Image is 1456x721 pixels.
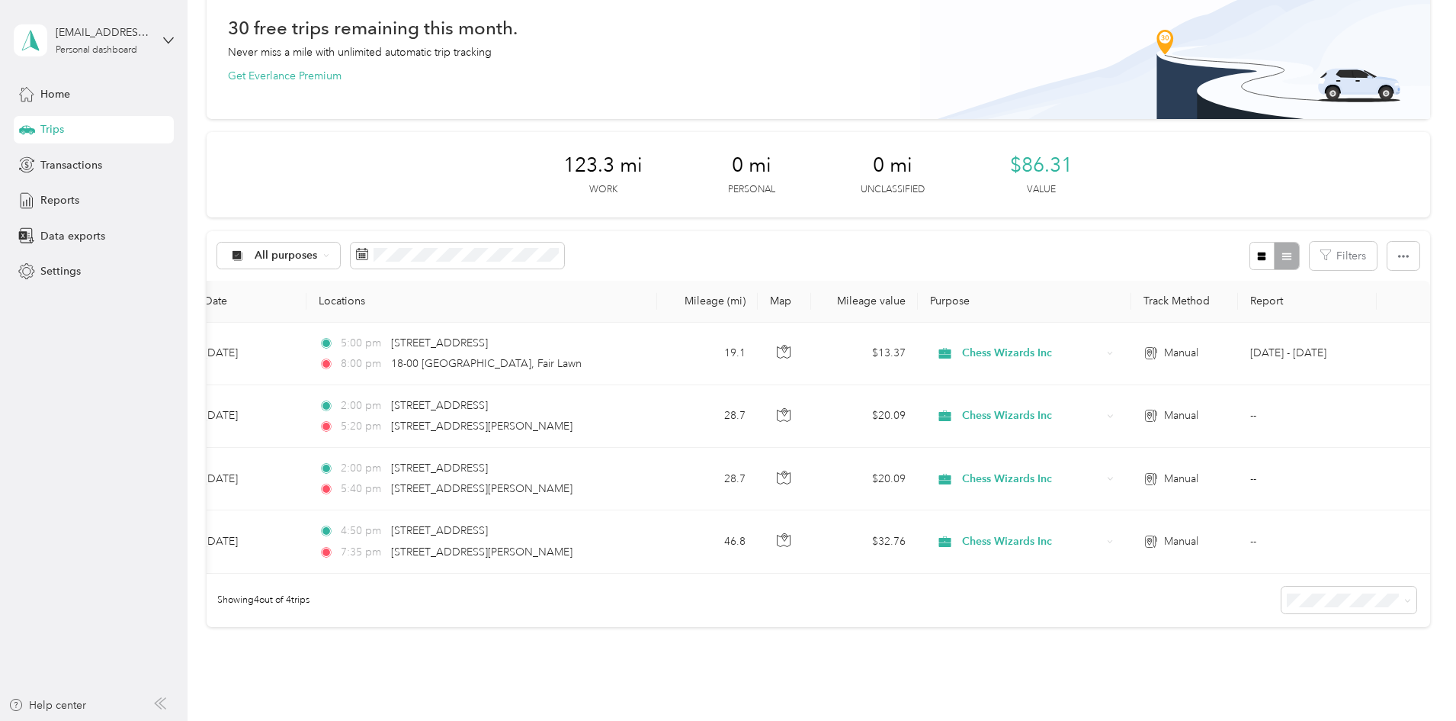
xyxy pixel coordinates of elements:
[1238,281,1377,323] th: Report
[732,153,771,178] span: 0 mi
[1164,471,1198,488] span: Manual
[1164,533,1198,550] span: Manual
[1371,636,1456,721] iframe: Everlance-gr Chat Button Frame
[341,544,384,561] span: 7:35 pm
[228,44,492,60] p: Never miss a mile with unlimited automatic trip tracking
[1027,183,1056,197] p: Value
[391,524,488,537] span: [STREET_ADDRESS]
[391,399,488,412] span: [STREET_ADDRESS]
[192,385,306,448] td: [DATE]
[40,157,102,173] span: Transactions
[657,281,758,323] th: Mileage (mi)
[228,68,342,84] button: Get Everlance Premium
[811,510,918,573] td: $32.76
[192,323,306,385] td: [DATE]
[40,86,70,102] span: Home
[962,471,1102,488] span: Chess Wizards Inc
[1238,510,1377,573] td: --
[341,356,384,372] span: 8:00 pm
[56,46,137,55] div: Personal dashboard
[341,460,384,477] span: 2:00 pm
[962,533,1102,550] span: Chess Wizards Inc
[391,357,582,370] span: 18-00 [GEOGRAPHIC_DATA], Fair Lawn
[391,336,488,349] span: [STREET_ADDRESS]
[391,462,488,475] span: [STREET_ADDRESS]
[962,345,1102,362] span: Chess Wizards Inc
[1164,345,1198,362] span: Manual
[391,420,572,433] span: [STREET_ADDRESS][PERSON_NAME]
[341,398,384,414] span: 2:00 pm
[962,407,1102,424] span: Chess Wizards Inc
[657,510,758,573] td: 46.8
[1010,153,1073,178] span: $86.31
[341,523,384,539] span: 4:50 pm
[56,24,151,40] div: [EMAIL_ADDRESS][DOMAIN_NAME]
[811,323,918,385] td: $13.37
[40,121,64,137] span: Trips
[657,385,758,448] td: 28.7
[255,250,318,261] span: All purposes
[341,335,384,352] span: 5:00 pm
[306,281,657,323] th: Locations
[811,281,918,323] th: Mileage value
[589,183,617,197] p: Work
[861,183,925,197] p: Unclassified
[811,448,918,510] td: $20.09
[1164,407,1198,424] span: Manual
[207,594,309,607] span: Showing 4 out of 4 trips
[1131,281,1238,323] th: Track Method
[758,281,811,323] th: Map
[192,281,306,323] th: Date
[728,183,775,197] p: Personal
[811,385,918,448] td: $20.09
[873,153,912,178] span: 0 mi
[40,192,79,208] span: Reports
[563,153,643,178] span: 123.3 mi
[192,448,306,510] td: [DATE]
[918,281,1131,323] th: Purpose
[1238,323,1377,385] td: Sep 22 - Oct 5, 2025
[8,697,86,713] button: Help center
[391,482,572,495] span: [STREET_ADDRESS][PERSON_NAME]
[1238,385,1377,448] td: --
[228,20,518,36] h1: 30 free trips remaining this month.
[192,510,306,573] td: [DATE]
[1238,448,1377,510] td: --
[657,448,758,510] td: 28.7
[341,481,384,497] span: 5:40 pm
[40,263,81,279] span: Settings
[657,323,758,385] td: 19.1
[40,228,105,244] span: Data exports
[391,546,572,558] span: [STREET_ADDRESS][PERSON_NAME]
[341,418,384,435] span: 5:20 pm
[1310,242,1377,270] button: Filters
